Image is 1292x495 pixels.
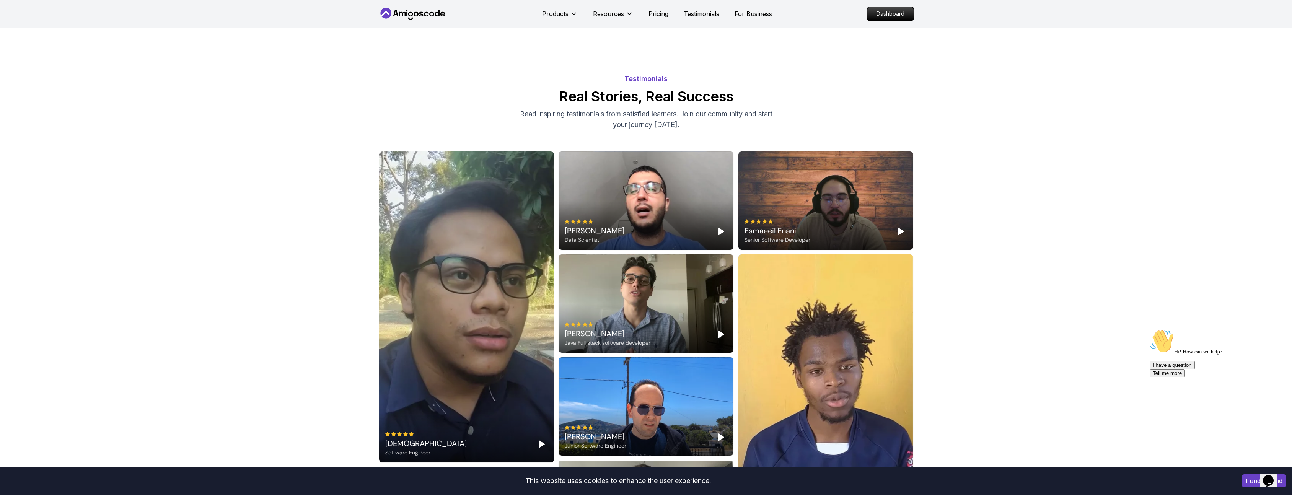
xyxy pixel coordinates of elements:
[735,9,772,18] a: For Business
[648,9,668,18] a: Pricing
[684,9,719,18] a: Testimonials
[542,9,569,18] p: Products
[867,7,914,21] p: Dashboard
[3,35,48,43] button: I have a question
[1147,326,1284,461] iframe: chat widget
[867,7,914,21] a: Dashboard
[3,23,76,29] span: Hi! How can we help?
[1242,474,1286,487] button: Accept cookies
[593,9,624,18] p: Resources
[6,472,1230,489] div: This website uses cookies to enhance the user experience.
[542,9,578,24] button: Products
[378,73,914,84] p: Testimonials
[3,43,38,51] button: Tell me more
[518,109,775,130] p: Read inspiring testimonials from satisfied learners. Join our community and start your journey [D...
[593,9,633,24] button: Resources
[378,89,914,104] h2: Real Stories, Real Success
[3,3,141,51] div: 👋Hi! How can we help?I have a questionTell me more
[1260,464,1284,487] iframe: chat widget
[3,3,28,28] img: :wave:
